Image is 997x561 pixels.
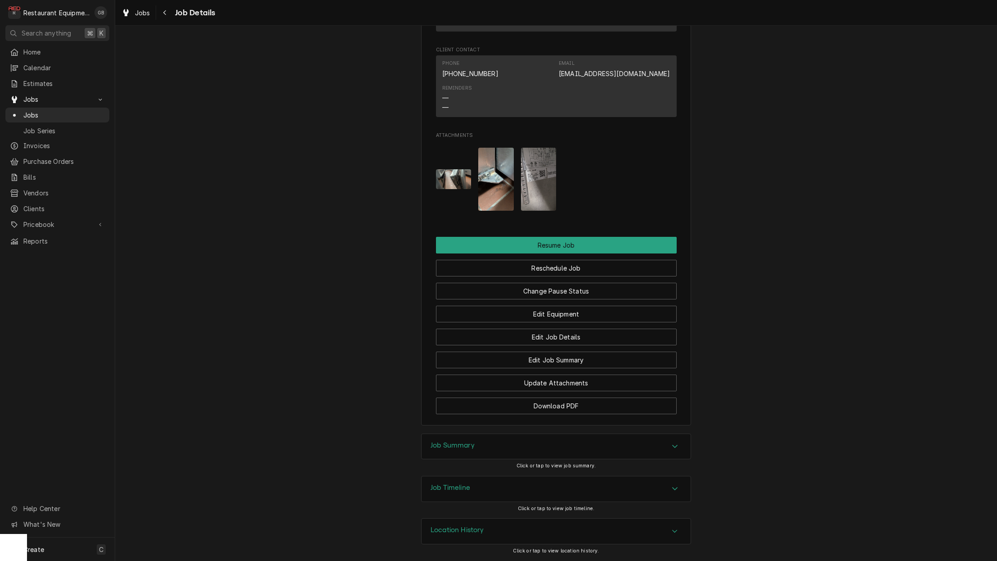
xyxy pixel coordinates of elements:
[436,237,677,253] button: Resume Job
[135,8,150,18] span: Jobs
[23,141,105,150] span: Invoices
[23,546,44,553] span: Create
[436,260,677,276] button: Reschedule Job
[421,434,691,460] div: Job Summary
[436,345,677,368] div: Button Group Row
[5,201,109,216] a: Clients
[23,157,105,166] span: Purchase Orders
[23,79,105,88] span: Estimates
[442,60,460,67] div: Phone
[23,188,105,198] span: Vendors
[436,132,677,139] span: Attachments
[5,92,109,107] a: Go to Jobs
[431,526,484,534] h3: Location History
[431,484,470,492] h3: Job Timeline
[436,299,677,322] div: Button Group Row
[23,95,91,104] span: Jobs
[559,60,575,67] div: Email
[559,60,670,78] div: Email
[5,76,109,91] a: Estimates
[521,148,557,211] img: NDSaRk2VQRaTYtXudc1H
[22,28,71,38] span: Search anything
[23,63,105,72] span: Calendar
[172,7,216,19] span: Job Details
[8,6,21,19] div: Restaurant Equipment Diagnostics's Avatar
[421,518,691,544] div: Location History
[436,253,677,276] div: Button Group Row
[5,45,109,59] a: Home
[5,234,109,249] a: Reports
[436,368,677,391] div: Button Group Row
[5,217,109,232] a: Go to Pricebook
[99,545,103,554] span: C
[5,170,109,185] a: Bills
[422,476,691,502] div: Accordion Header
[23,8,90,18] div: Restaurant Equipment Diagnostics
[442,70,498,77] a: [PHONE_NUMBER]
[442,93,449,103] div: —
[5,60,109,75] a: Calendar
[23,126,105,136] span: Job Series
[87,28,93,38] span: ⌘
[436,398,677,414] button: Download PDF
[5,25,109,41] button: Search anything⌘K
[436,375,677,391] button: Update Attachments
[436,237,677,414] div: Button Group
[23,204,105,213] span: Clients
[422,519,691,544] button: Accordion Details Expand Trigger
[436,237,677,253] div: Button Group Row
[5,108,109,122] a: Jobs
[436,352,677,368] button: Edit Job Summary
[513,548,599,554] span: Click or tap to view location history.
[23,520,104,529] span: What's New
[94,6,107,19] div: GB
[436,322,677,345] div: Button Group Row
[8,6,21,19] div: R
[5,123,109,138] a: Job Series
[436,276,677,299] div: Button Group Row
[559,70,670,77] a: [EMAIL_ADDRESS][DOMAIN_NAME]
[478,148,514,211] img: EcZU8yQS0u7oAcRNZQk1
[23,172,105,182] span: Bills
[422,434,691,459] button: Accordion Details Expand Trigger
[99,28,103,38] span: K
[436,55,677,117] div: Contact
[436,132,677,218] div: Attachments
[421,476,691,502] div: Job Timeline
[422,434,691,459] div: Accordion Header
[23,110,105,120] span: Jobs
[118,5,154,20] a: Jobs
[422,476,691,502] button: Accordion Details Expand Trigger
[23,236,105,246] span: Reports
[436,169,472,189] img: xLKJSk7aTgqHzK86PKfc
[5,501,109,516] a: Go to Help Center
[94,6,107,19] div: Gary Beaver's Avatar
[5,138,109,153] a: Invoices
[5,517,109,532] a: Go to What's New
[5,185,109,200] a: Vendors
[422,519,691,544] div: Accordion Header
[442,85,472,112] div: Reminders
[436,46,677,121] div: Client Contact
[442,60,498,78] div: Phone
[516,463,596,469] span: Click or tap to view job summary.
[436,329,677,345] button: Edit Job Details
[23,504,104,513] span: Help Center
[431,441,475,450] h3: Job Summary
[23,47,105,57] span: Home
[436,55,677,121] div: Client Contact List
[442,85,472,92] div: Reminders
[5,154,109,169] a: Purchase Orders
[518,506,594,511] span: Click or tap to view job timeline.
[436,306,677,322] button: Edit Equipment
[436,283,677,299] button: Change Pause Status
[442,103,449,112] div: —
[436,140,677,218] span: Attachments
[158,5,172,20] button: Navigate back
[436,391,677,414] div: Button Group Row
[23,220,91,229] span: Pricebook
[436,46,677,54] span: Client Contact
